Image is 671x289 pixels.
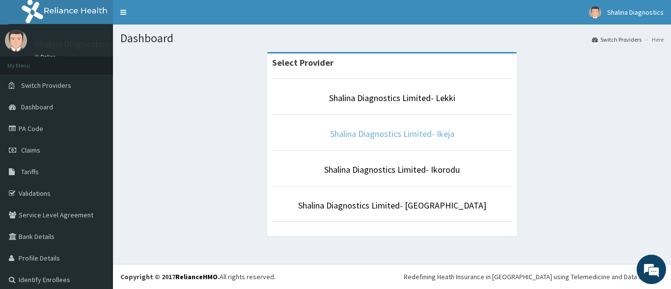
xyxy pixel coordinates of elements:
img: d_794563401_company_1708531726252_794563401 [18,49,40,74]
strong: Copyright © 2017 . [120,272,220,281]
a: Shalina Diagnostics Limited- [GEOGRAPHIC_DATA] [298,200,486,211]
a: Shalina Diagnostics Limited- Ikeja [330,128,454,139]
strong: Select Provider [272,57,334,68]
a: Shalina Diagnostics Limited- Ikorodu [324,164,460,175]
div: Redefining Heath Insurance in [GEOGRAPHIC_DATA] using Telemedicine and Data Science! [404,272,664,282]
img: User Image [5,29,27,52]
li: Here [643,35,664,44]
a: Online [34,53,58,60]
a: Shalina Diagnostics Limited- Lekki [329,92,455,104]
span: Tariffs [21,167,39,176]
span: We're online! [57,84,136,183]
img: User Image [589,6,601,19]
div: Minimize live chat window [161,5,185,28]
a: RelianceHMO [175,272,218,281]
div: Chat with us now [51,55,165,68]
h1: Dashboard [120,32,664,45]
span: Shalina Diagnostics [607,8,664,17]
footer: All rights reserved. [113,264,671,289]
span: Switch Providers [21,81,71,90]
textarea: Type your message and hit 'Enter' [5,188,187,223]
span: Dashboard [21,103,53,111]
span: Claims [21,146,40,155]
p: Shalina Diagnostics [34,40,109,49]
a: Switch Providers [592,35,642,44]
